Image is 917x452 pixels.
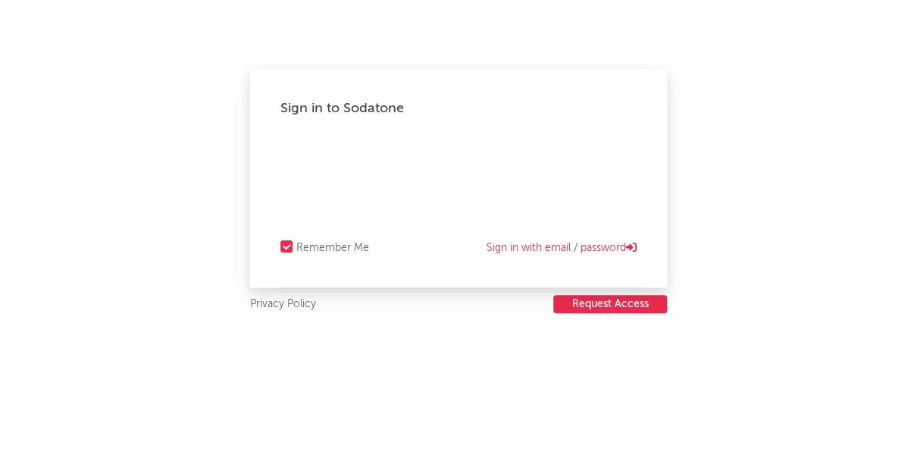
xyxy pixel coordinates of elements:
div: Remember Me [296,239,369,257]
div: Sign in to Sodatone [280,99,637,118]
a: Request Access [553,295,667,314]
button: Request Access [553,295,667,313]
a: Sign in with email / password [487,239,637,257]
a: Privacy Policy [250,295,316,314]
